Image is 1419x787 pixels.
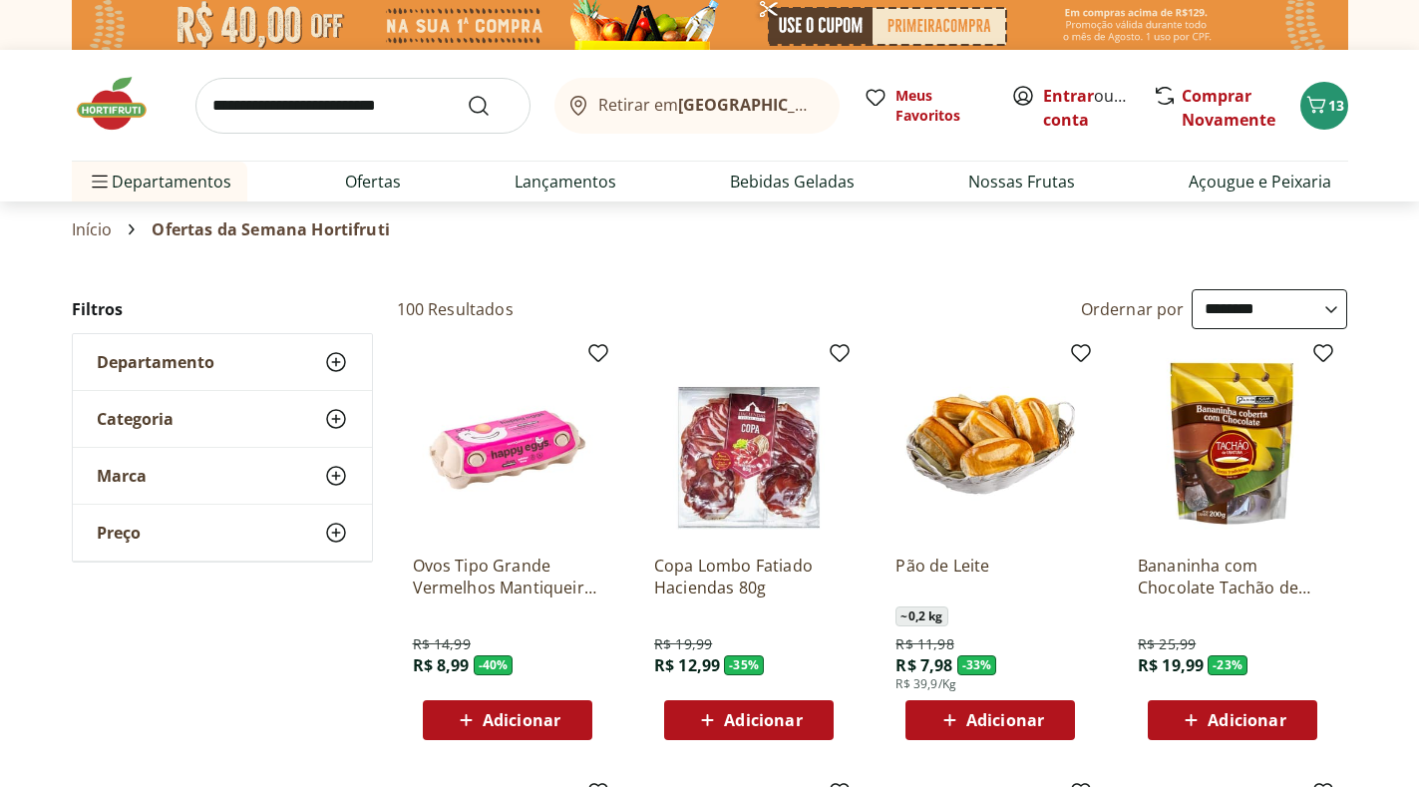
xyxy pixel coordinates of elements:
[97,523,141,543] span: Preço
[957,655,997,675] span: - 33 %
[895,654,952,676] span: R$ 7,98
[1208,712,1285,728] span: Adicionar
[895,349,1085,539] img: Pão de Leite
[654,654,720,676] span: R$ 12,99
[195,78,531,134] input: search
[598,96,819,114] span: Retirar em
[413,634,471,654] span: R$ 14,99
[966,712,1044,728] span: Adicionar
[152,220,389,238] span: Ofertas da Semana Hortifruti
[895,86,987,126] span: Meus Favoritos
[72,289,373,329] h2: Filtros
[423,700,592,740] button: Adicionar
[467,94,515,118] button: Submit Search
[1138,349,1327,539] img: Bananinha com Chocolate Tachão de Ubatuba 200g
[895,676,956,692] span: R$ 39,9/Kg
[1138,654,1204,676] span: R$ 19,99
[73,448,372,504] button: Marca
[72,220,113,238] a: Início
[413,654,470,676] span: R$ 8,99
[664,700,834,740] button: Adicionar
[654,349,844,539] img: Copa Lombo Fatiado Haciendas 80g
[413,349,602,539] img: Ovos Tipo Grande Vermelhos Mantiqueira Happy Eggs 10 Unidades
[88,158,112,205] button: Menu
[1148,700,1317,740] button: Adicionar
[1189,170,1331,194] a: Açougue e Peixaria
[97,409,174,429] span: Categoria
[474,655,514,675] span: - 40 %
[895,634,953,654] span: R$ 11,98
[968,170,1075,194] a: Nossas Frutas
[730,170,855,194] a: Bebidas Geladas
[1300,82,1348,130] button: Carrinho
[1208,655,1247,675] span: - 23 %
[1043,85,1094,107] a: Entrar
[73,391,372,447] button: Categoria
[1138,555,1327,598] a: Bananinha com Chocolate Tachão de Ubatuba 200g
[654,634,712,654] span: R$ 19,99
[483,712,560,728] span: Adicionar
[345,170,401,194] a: Ofertas
[724,655,764,675] span: - 35 %
[1182,85,1275,131] a: Comprar Novamente
[895,606,947,626] span: ~ 0,2 kg
[88,158,231,205] span: Departamentos
[678,94,1014,116] b: [GEOGRAPHIC_DATA]/[GEOGRAPHIC_DATA]
[1081,298,1185,320] label: Ordernar por
[724,712,802,728] span: Adicionar
[895,555,1085,598] a: Pão de Leite
[554,78,840,134] button: Retirar em[GEOGRAPHIC_DATA]/[GEOGRAPHIC_DATA]
[73,505,372,561] button: Preço
[97,352,214,372] span: Departamento
[1328,96,1344,115] span: 13
[73,334,372,390] button: Departamento
[1043,85,1153,131] a: Criar conta
[515,170,616,194] a: Lançamentos
[654,555,844,598] a: Copa Lombo Fatiado Haciendas 80g
[1043,84,1132,132] span: ou
[72,74,172,134] img: Hortifruti
[1138,634,1196,654] span: R$ 25,99
[905,700,1075,740] button: Adicionar
[864,86,987,126] a: Meus Favoritos
[413,555,602,598] a: Ovos Tipo Grande Vermelhos Mantiqueira Happy Eggs 10 Unidades
[397,298,514,320] h2: 100 Resultados
[97,466,147,486] span: Marca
